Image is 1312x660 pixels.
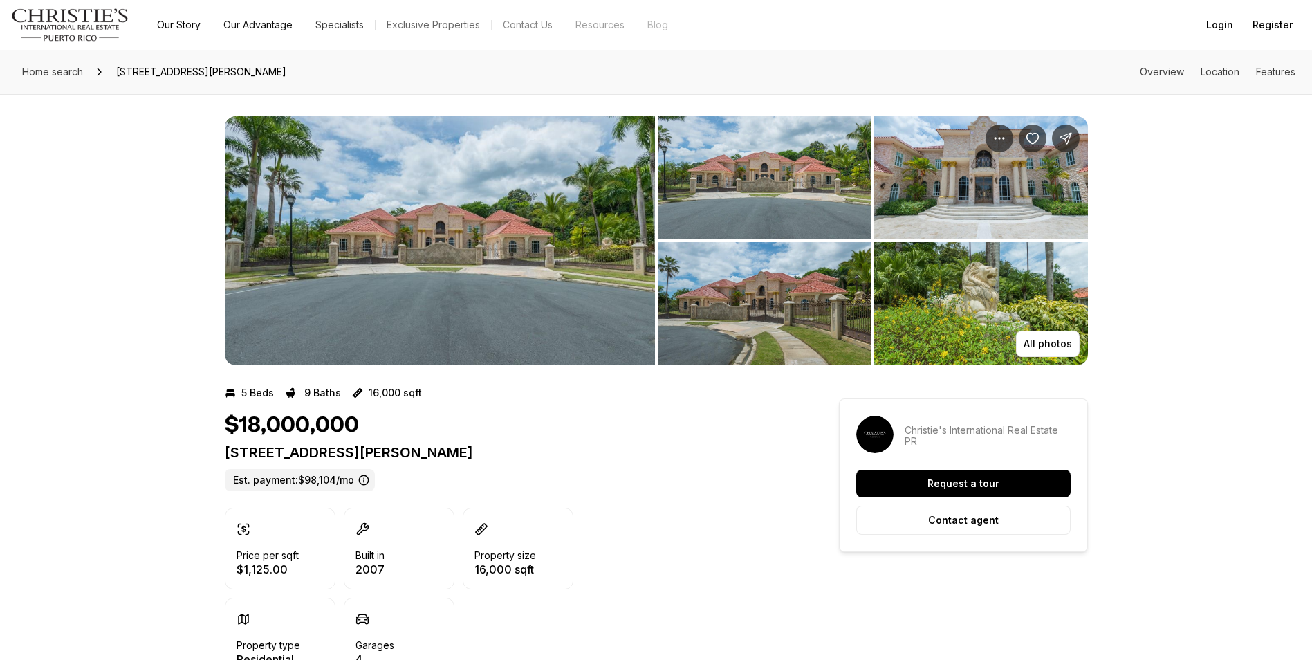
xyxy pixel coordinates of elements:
span: Home search [22,66,83,77]
a: Our Advantage [212,15,304,35]
span: Login [1206,19,1233,30]
p: Price per sqft [237,550,299,561]
a: Our Story [146,15,212,35]
button: Share Property: 175 CALLE RUISEÑOR ST [1052,125,1080,152]
a: Home search [17,61,89,83]
p: Christie's International Real Estate PR [905,425,1071,447]
a: Specialists [304,15,375,35]
p: Request a tour [927,478,999,489]
p: All photos [1024,338,1072,349]
a: Exclusive Properties [376,15,491,35]
p: 9 Baths [304,387,341,398]
button: Login [1198,11,1241,39]
button: View image gallery [874,116,1088,239]
li: 2 of 26 [658,116,1088,365]
a: Skip to: Features [1256,66,1295,77]
button: Register [1244,11,1301,39]
p: Property type [237,640,300,651]
a: Skip to: Location [1201,66,1239,77]
h1: $18,000,000 [225,412,359,439]
li: 1 of 26 [225,116,655,365]
nav: Page section menu [1140,66,1295,77]
button: View image gallery [225,116,655,365]
button: Save Property: 175 CALLE RUISEÑOR ST [1019,125,1046,152]
div: Listing Photos [225,116,1088,365]
button: Contact Us [492,15,564,35]
p: [STREET_ADDRESS][PERSON_NAME] [225,444,789,461]
p: 16,000 sqft [474,564,536,575]
a: Blog [636,15,679,35]
p: 2007 [355,564,385,575]
button: Request a tour [856,470,1071,497]
p: Contact agent [928,515,999,526]
p: Garages [355,640,394,651]
p: Property size [474,550,536,561]
label: Est. payment: $98,104/mo [225,469,375,491]
span: Register [1253,19,1293,30]
p: Built in [355,550,385,561]
span: [STREET_ADDRESS][PERSON_NAME] [111,61,292,83]
button: View image gallery [658,116,871,239]
button: View image gallery [874,242,1088,365]
button: Contact agent [856,506,1071,535]
a: Skip to: Overview [1140,66,1184,77]
button: Property options [986,125,1013,152]
a: Resources [564,15,636,35]
p: $1,125.00 [237,564,299,575]
button: View image gallery [658,242,871,365]
p: 5 Beds [241,387,274,398]
button: All photos [1016,331,1080,357]
img: logo [11,8,129,42]
p: 16,000 sqft [369,387,422,398]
